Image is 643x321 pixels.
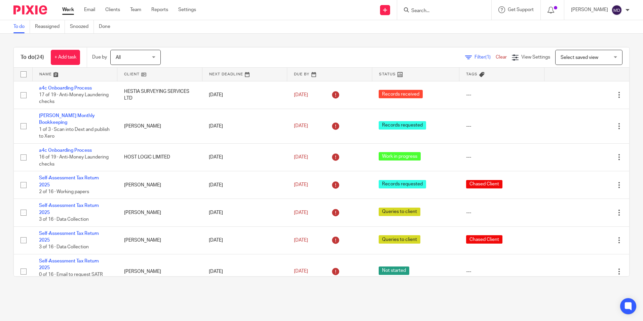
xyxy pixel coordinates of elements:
span: [DATE] [294,183,308,187]
span: Select saved view [561,55,598,60]
a: To do [13,20,30,33]
span: Queries to client [379,208,420,216]
a: Team [130,6,141,13]
div: --- [466,123,538,130]
a: Self-Assessment Tax Return 2025 [39,203,99,215]
span: Records requested [379,121,426,130]
a: Settings [178,6,196,13]
span: [DATE] [294,269,308,274]
span: Get Support [508,7,534,12]
td: [PERSON_NAME] [117,199,202,226]
td: [PERSON_NAME] [117,171,202,199]
span: Records received [379,90,423,98]
a: Self-Assessment Tax Return 2025 [39,231,99,243]
span: [DATE] [294,124,308,129]
td: [PERSON_NAME] [117,254,202,289]
a: Reassigned [35,20,65,33]
a: [PERSON_NAME] Monthly Bookkeeping [39,113,95,125]
span: (1) [485,55,491,60]
span: Not started [379,266,409,275]
span: 1 of 3 · Scan into Dext and publish to Xero [39,127,110,139]
span: 3 of 16 · Data Collection [39,245,89,250]
td: [DATE] [202,171,287,199]
p: [PERSON_NAME] [571,6,608,13]
span: [DATE] [294,155,308,159]
div: --- [466,92,538,98]
span: [DATE] [294,238,308,243]
a: Self-Assessment Tax Return 2025 [39,259,99,270]
span: Work in progress [379,152,421,160]
p: Due by [92,54,107,61]
a: Reports [151,6,168,13]
a: Self-Assessment Tax Return 2025 [39,176,99,187]
span: Tags [466,72,478,76]
span: View Settings [521,55,550,60]
a: a4c Onboarding Process [39,148,92,153]
a: Clients [105,6,120,13]
a: Clear [496,55,507,60]
span: 17 of 19 · Anti-Money Laundering checks [39,93,109,104]
td: [DATE] [202,226,287,254]
span: (24) [35,55,44,60]
span: [DATE] [294,210,308,215]
span: 0 of 16 · Email to request SATR information [39,273,103,284]
span: Records requested [379,180,426,188]
div: --- [466,268,538,275]
a: + Add task [51,50,80,65]
td: [DATE] [202,109,287,143]
input: Search [411,8,471,14]
a: Email [84,6,95,13]
td: HOST LOGIC LIMITED [117,143,202,171]
span: Queries to client [379,235,420,244]
img: svg%3E [611,5,622,15]
span: 3 of 16 · Data Collection [39,217,89,222]
div: --- [466,209,538,216]
span: [DATE] [294,93,308,97]
span: 16 of 19 · Anti-Money Laundering checks [39,155,109,167]
span: Chased Client [466,235,502,244]
h1: To do [21,54,44,61]
td: [DATE] [202,254,287,289]
a: Work [62,6,74,13]
td: [DATE] [202,81,287,109]
td: [DATE] [202,199,287,226]
div: --- [466,154,538,160]
a: Snoozed [70,20,94,33]
td: [PERSON_NAME] [117,226,202,254]
td: HESTIA SURVEYING SERVICES LTD [117,81,202,109]
td: [DATE] [202,143,287,171]
a: a4c Onboarding Process [39,86,92,91]
img: Pixie [13,5,47,14]
span: 2 of 16 · Working papers [39,189,89,194]
span: Chased Client [466,180,502,188]
a: Done [99,20,115,33]
td: [PERSON_NAME] [117,109,202,143]
span: Filter [475,55,496,60]
span: All [116,55,121,60]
